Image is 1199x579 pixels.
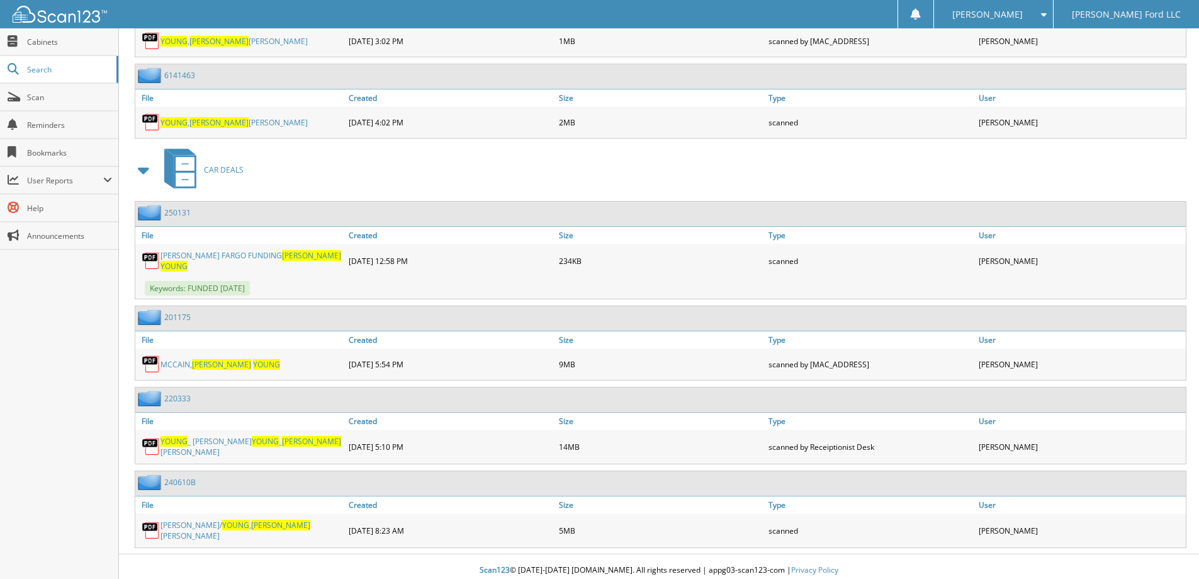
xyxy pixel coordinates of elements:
div: scanned by [MAC_ADDRESS] [765,28,976,54]
div: scanned [765,110,976,135]
a: 6141463 [164,70,195,81]
div: [PERSON_NAME] [976,247,1186,275]
a: MCCAIN,[PERSON_NAME] YOUNG [160,359,280,370]
a: Created [346,89,556,106]
div: [PERSON_NAME] [976,517,1186,544]
img: folder2.png [138,205,164,221]
a: File [135,331,346,348]
img: PDF.png [142,251,160,270]
a: YOUNG,[PERSON_NAME][PERSON_NAME] [160,36,308,47]
span: YOUNG [160,36,188,47]
a: Size [556,331,766,348]
span: Reminders [27,120,112,130]
a: User [976,89,1186,106]
img: PDF.png [142,32,160,50]
a: File [135,89,346,106]
div: 9MB [556,352,766,377]
a: 240610B [164,477,196,488]
div: [PERSON_NAME] [976,110,1186,135]
a: 250131 [164,207,191,218]
span: YOUNG [160,117,188,128]
span: Scan [27,92,112,103]
div: scanned by [MAC_ADDRESS] [765,352,976,377]
div: [PERSON_NAME] [976,433,1186,461]
a: Privacy Policy [791,565,838,575]
a: File [135,413,346,430]
span: YOUNG [222,520,249,530]
div: 234KB [556,247,766,275]
span: Announcements [27,231,112,241]
div: [PERSON_NAME] [976,352,1186,377]
span: Search [27,64,110,75]
div: [DATE] 4:02 PM [346,110,556,135]
a: Created [346,496,556,513]
a: YOUNG_ [PERSON_NAME]YOUNG_[PERSON_NAME][PERSON_NAME] [160,436,342,457]
span: [PERSON_NAME] [282,436,341,447]
span: Cabinets [27,37,112,47]
span: Scan123 [480,565,510,575]
img: PDF.png [142,113,160,132]
div: [DATE] 12:58 PM [346,247,556,275]
span: [PERSON_NAME] [251,520,310,530]
div: [DATE] 3:02 PM [346,28,556,54]
span: Keywords: FUNDED [DATE] [145,281,250,295]
span: YOUNG [160,261,188,272]
div: scanned [765,517,976,544]
a: Type [765,227,976,244]
a: Created [346,331,556,348]
span: [PERSON_NAME] [192,359,251,370]
a: Size [556,89,766,106]
a: Created [346,413,556,430]
span: [PERSON_NAME] [952,11,1023,18]
div: scanned [765,247,976,275]
img: folder2.png [138,391,164,406]
a: 220333 [164,393,191,404]
a: Size [556,227,766,244]
a: Created [346,227,556,244]
div: 5MB [556,517,766,544]
a: Size [556,413,766,430]
span: CAR DEALS [204,164,244,175]
div: [PERSON_NAME] [976,28,1186,54]
div: scanned by Receiptionist Desk [765,433,976,461]
span: YOUNG [160,436,188,447]
div: [DATE] 5:54 PM [346,352,556,377]
img: PDF.png [142,355,160,374]
div: 1MB [556,28,766,54]
div: [DATE] 8:23 AM [346,517,556,544]
a: Type [765,331,976,348]
img: PDF.png [142,521,160,540]
span: [PERSON_NAME] Ford LLC [1072,11,1181,18]
a: Type [765,89,976,106]
div: 14MB [556,433,766,461]
span: Bookmarks [27,147,112,158]
img: scan123-logo-white.svg [13,6,107,23]
a: Size [556,496,766,513]
a: [PERSON_NAME] FARGO FUNDING[PERSON_NAME] YOUNG [160,250,342,272]
span: YOUNG [252,436,279,447]
img: PDF.png [142,437,160,456]
span: Help [27,203,112,214]
a: User [976,496,1186,513]
a: User [976,227,1186,244]
img: folder2.png [138,474,164,490]
a: User [976,331,1186,348]
span: YOUNG [253,359,280,370]
a: Type [765,413,976,430]
a: User [976,413,1186,430]
a: YOUNG,[PERSON_NAME][PERSON_NAME] [160,117,308,128]
a: CAR DEALS [157,145,244,195]
a: Type [765,496,976,513]
span: User Reports [27,175,103,186]
img: folder2.png [138,309,164,325]
iframe: Chat Widget [1136,519,1199,579]
div: 2MB [556,110,766,135]
span: [PERSON_NAME] [189,36,249,47]
a: [PERSON_NAME]/YOUNG,[PERSON_NAME][PERSON_NAME] [160,520,342,541]
div: [DATE] 5:10 PM [346,433,556,461]
a: File [135,496,346,513]
img: folder2.png [138,67,164,83]
a: 201175 [164,312,191,323]
a: File [135,227,346,244]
